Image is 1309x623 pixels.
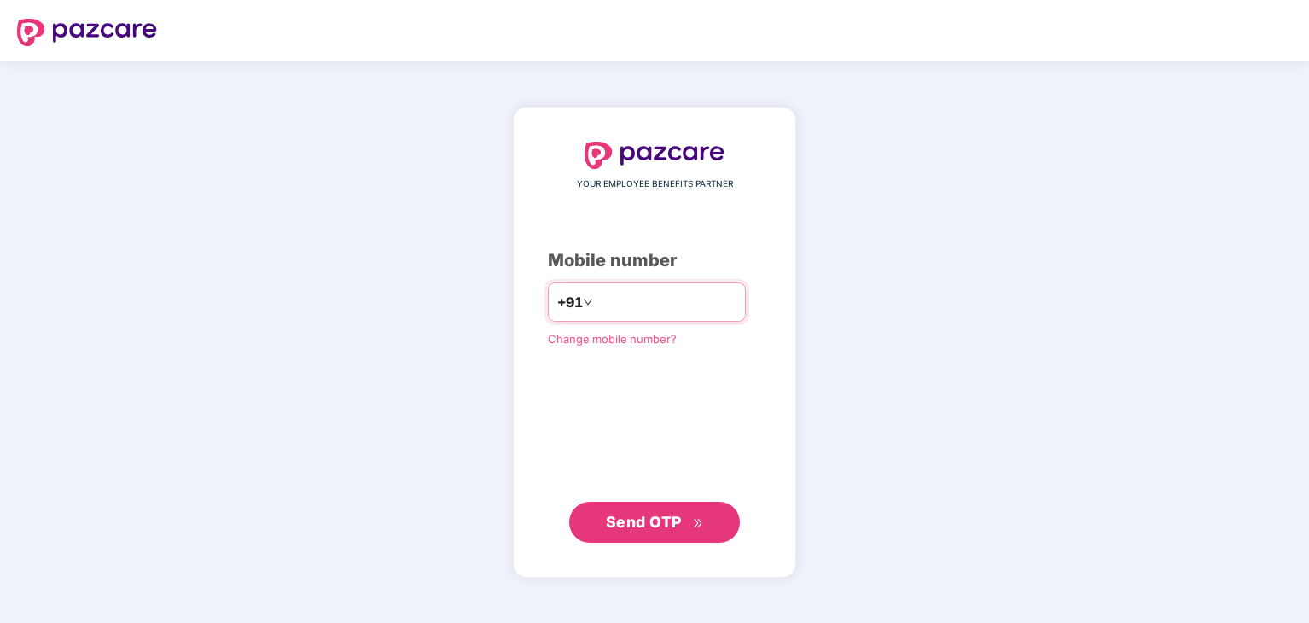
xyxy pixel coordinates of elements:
[693,518,704,529] span: double-right
[585,142,724,169] img: logo
[17,19,157,46] img: logo
[577,178,733,191] span: YOUR EMPLOYEE BENEFITS PARTNER
[557,292,583,313] span: +91
[606,513,682,531] span: Send OTP
[583,297,593,307] span: down
[548,332,677,346] a: Change mobile number?
[569,502,740,543] button: Send OTPdouble-right
[548,247,761,274] div: Mobile number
